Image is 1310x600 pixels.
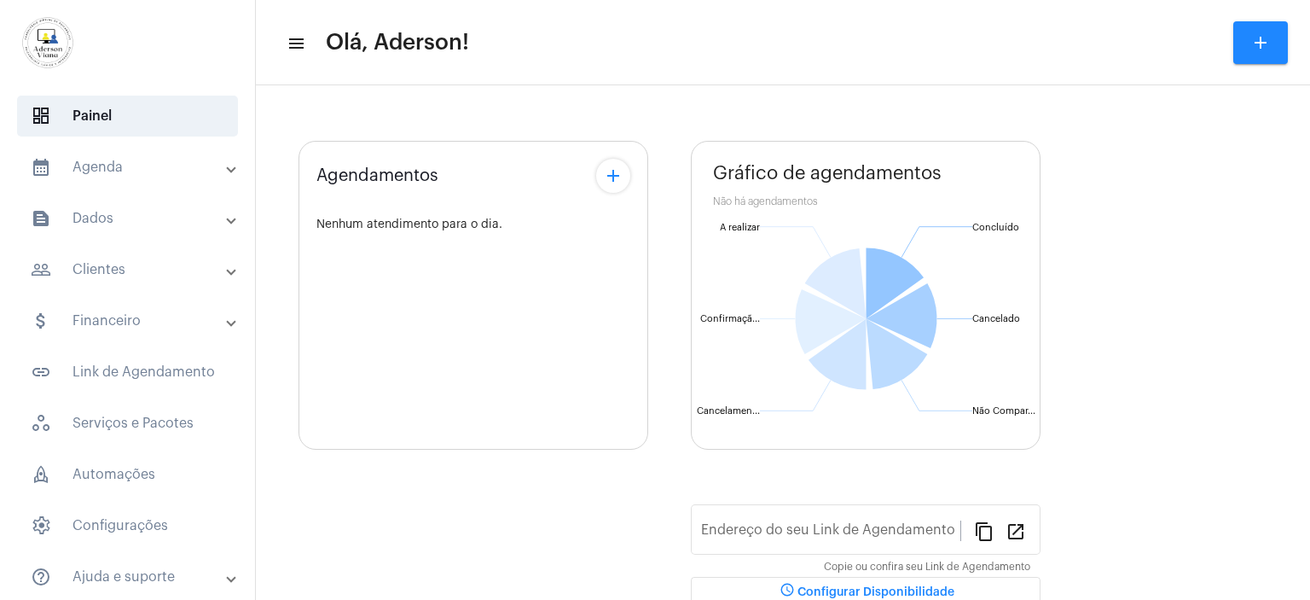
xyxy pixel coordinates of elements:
span: sidenav icon [31,464,51,485]
text: Concluído [972,223,1019,232]
mat-expansion-panel-header: sidenav iconAgenda [10,147,255,188]
text: Cancelamen... [697,406,760,416]
mat-hint: Copie ou confira seu Link de Agendamento [824,562,1030,574]
mat-icon: open_in_new [1006,521,1026,541]
span: Link de Agendamento [17,352,238,393]
span: Configurar Disponibilidade [777,586,954,598]
mat-expansion-panel-header: sidenav iconAjuda e suporte [10,556,255,597]
mat-panel-title: Agenda [31,157,228,178]
span: Serviços e Pacotes [17,403,238,444]
mat-icon: sidenav icon [31,362,51,382]
mat-icon: add [1250,32,1271,53]
mat-icon: sidenav icon [31,208,51,229]
span: Configurações [17,505,238,546]
span: Olá, Aderson! [326,29,469,56]
text: Confirmaçã... [700,314,760,324]
mat-expansion-panel-header: sidenav iconFinanceiro [10,300,255,341]
input: Link [701,526,960,541]
mat-icon: content_copy [974,521,994,541]
mat-panel-title: Clientes [31,259,228,280]
span: Gráfico de agendamentos [713,163,942,183]
span: sidenav icon [31,516,51,536]
div: Nenhum atendimento para o dia. [316,218,630,231]
mat-expansion-panel-header: sidenav iconDados [10,198,255,239]
span: Painel [17,96,238,137]
mat-icon: sidenav icon [31,567,51,587]
span: Automações [17,454,238,495]
mat-panel-title: Financeiro [31,311,228,331]
img: d7e3195d-0907-1efa-a796-b593d293ae59.png [14,9,82,77]
mat-panel-title: Dados [31,208,228,229]
text: A realizar [720,223,760,232]
mat-expansion-panel-header: sidenav iconClientes [10,249,255,290]
span: Agendamentos [316,166,438,185]
mat-icon: sidenav icon [31,157,51,178]
mat-icon: sidenav icon [31,259,51,280]
mat-icon: add [603,166,623,186]
text: Não Compar... [972,406,1035,416]
mat-icon: sidenav icon [31,311,51,331]
text: Cancelado [972,314,1020,323]
mat-panel-title: Ajuda e suporte [31,567,228,587]
span: sidenav icon [31,106,51,126]
span: sidenav icon [31,413,51,434]
mat-icon: sidenav icon [287,33,304,54]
